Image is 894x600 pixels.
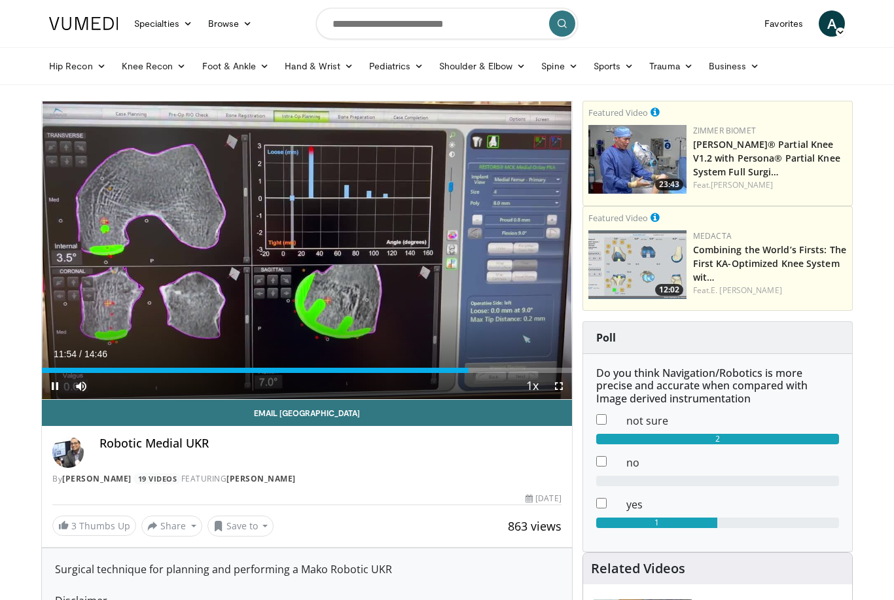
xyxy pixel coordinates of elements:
a: 12:02 [588,230,687,299]
div: [DATE] [526,493,561,504]
div: Feat. [693,285,847,296]
a: Spine [533,53,585,79]
video-js: Video Player [42,101,572,400]
img: Avatar [52,436,84,468]
dd: no [617,455,849,470]
a: E. [PERSON_NAME] [711,285,782,296]
a: Shoulder & Elbow [431,53,533,79]
h6: Do you think Navigation/Robotics is more precise and accurate when compared with Image derived in... [596,367,839,405]
span: 12:02 [655,284,683,296]
a: Combining the World’s Firsts: The First KA-Optimized Knee System wit… [693,243,846,283]
button: Mute [68,373,94,399]
a: 3 Thumbs Up [52,516,136,536]
button: Pause [42,373,68,399]
a: Specialties [126,10,200,37]
dd: yes [617,497,849,512]
h4: Robotic Medial UKR [99,436,562,451]
img: 99b1778f-d2b2-419a-8659-7269f4b428ba.150x105_q85_crop-smart_upscale.jpg [588,125,687,194]
h4: Related Videos [591,561,685,576]
a: 23:43 [588,125,687,194]
span: 23:43 [655,179,683,190]
a: Favorites [757,10,811,37]
a: [PERSON_NAME]® Partial Knee V1.2 with Persona® Partial Knee System Full Surgi… [693,138,840,178]
div: Progress Bar [42,368,572,373]
button: Save to [207,516,274,537]
span: 11:54 [54,349,77,359]
a: Zimmer Biomet [693,125,756,136]
a: [PERSON_NAME] [62,473,132,484]
a: Medacta [693,230,732,241]
a: Email [GEOGRAPHIC_DATA] [42,400,572,426]
a: Hand & Wrist [277,53,361,79]
strong: Poll [596,330,616,345]
a: Sports [586,53,642,79]
a: A [819,10,845,37]
div: By FEATURING [52,473,562,485]
button: Fullscreen [546,373,572,399]
a: Knee Recon [114,53,194,79]
button: Share [141,516,202,537]
img: VuMedi Logo [49,17,118,30]
small: Featured Video [588,212,648,224]
div: Feat. [693,179,847,191]
span: / [79,349,82,359]
span: 14:46 [84,349,107,359]
a: Trauma [641,53,701,79]
a: [PERSON_NAME] [226,473,296,484]
a: Business [701,53,768,79]
a: Hip Recon [41,53,114,79]
small: Featured Video [588,107,648,118]
a: Browse [200,10,260,37]
span: 863 views [508,518,562,534]
a: [PERSON_NAME] [711,179,773,190]
button: Playback Rate [520,373,546,399]
a: 19 Videos [134,473,181,484]
a: Foot & Ankle [194,53,277,79]
div: 2 [596,434,839,444]
dd: not sure [617,413,849,429]
span: 3 [71,520,77,532]
div: 1 [596,518,718,528]
a: Pediatrics [361,53,431,79]
img: aaf1b7f9-f888-4d9f-a252-3ca059a0bd02.150x105_q85_crop-smart_upscale.jpg [588,230,687,299]
input: Search topics, interventions [316,8,578,39]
